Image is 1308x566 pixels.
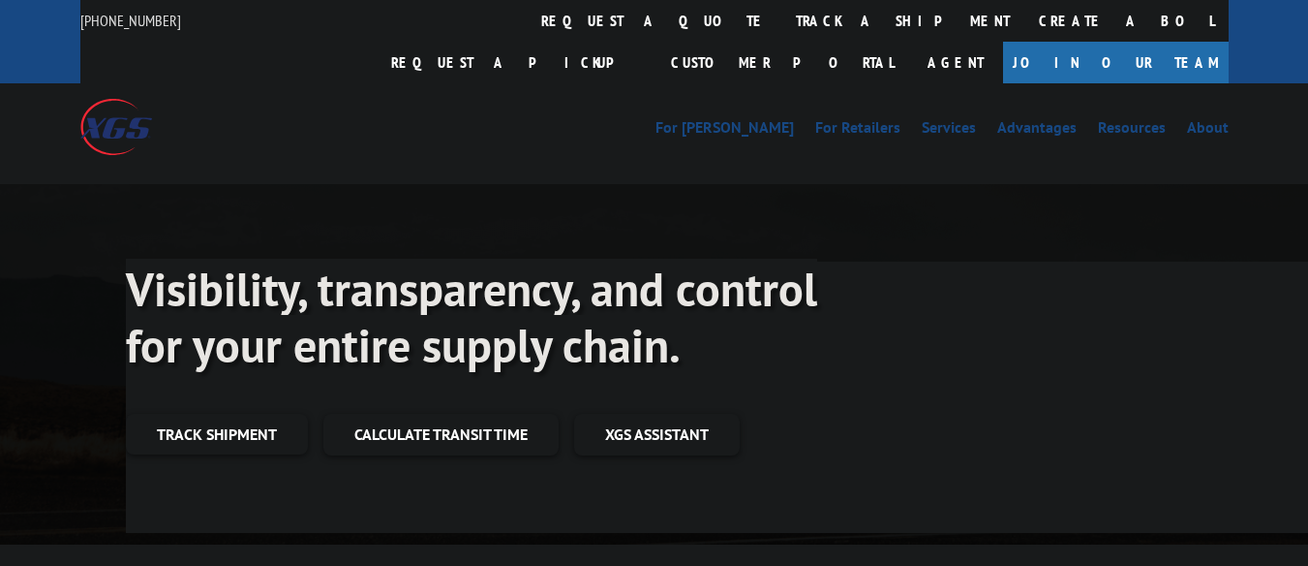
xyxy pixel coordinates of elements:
[997,120,1077,141] a: Advantages
[922,120,976,141] a: Services
[1098,120,1166,141] a: Resources
[655,120,794,141] a: For [PERSON_NAME]
[656,42,908,83] a: Customer Portal
[1003,42,1229,83] a: Join Our Team
[323,414,559,456] a: Calculate transit time
[908,42,1003,83] a: Agent
[377,42,656,83] a: Request a pickup
[126,259,817,375] b: Visibility, transparency, and control for your entire supply chain.
[126,414,308,455] a: Track shipment
[80,11,181,30] a: [PHONE_NUMBER]
[574,414,740,456] a: XGS ASSISTANT
[815,120,900,141] a: For Retailers
[1187,120,1229,141] a: About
